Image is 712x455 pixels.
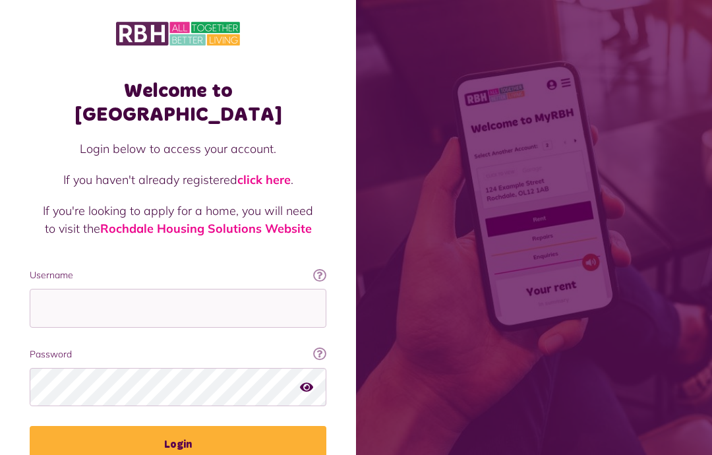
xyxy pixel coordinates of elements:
[43,202,313,237] p: If you're looking to apply for a home, you will need to visit the
[100,221,312,236] a: Rochdale Housing Solutions Website
[43,140,313,158] p: Login below to access your account.
[43,171,313,189] p: If you haven't already registered .
[30,268,326,282] label: Username
[30,79,326,127] h1: Welcome to [GEOGRAPHIC_DATA]
[30,348,326,361] label: Password
[237,172,291,187] a: click here
[116,20,240,47] img: MyRBH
